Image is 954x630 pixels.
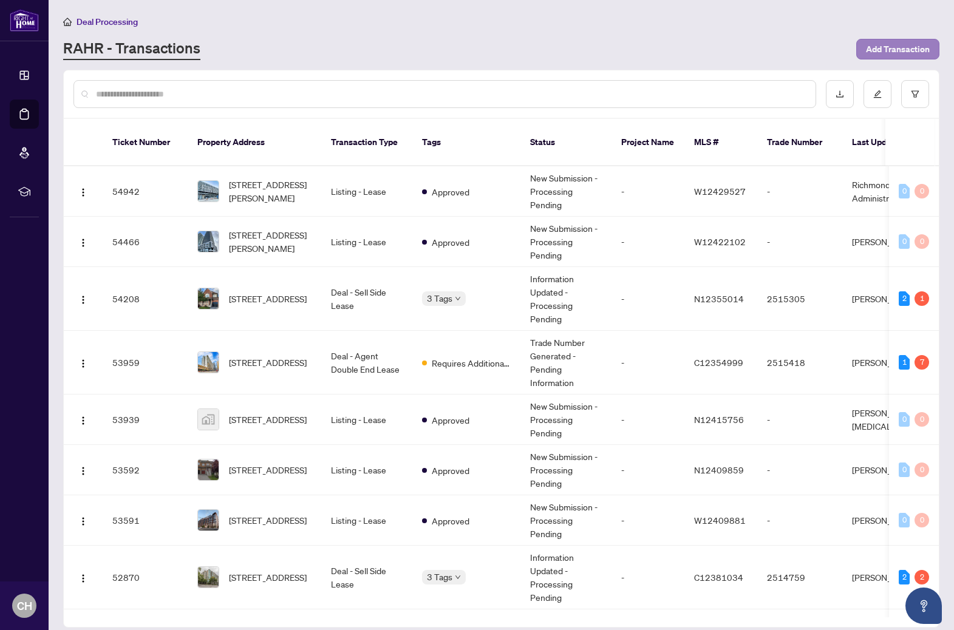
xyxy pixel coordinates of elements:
[899,412,910,427] div: 0
[10,9,39,32] img: logo
[915,462,929,477] div: 0
[229,228,312,255] span: [STREET_ADDRESS][PERSON_NAME]
[842,395,933,445] td: [PERSON_NAME][MEDICAL_DATA]
[757,546,842,609] td: 2514759
[198,352,219,373] img: thumbnail-img
[694,515,746,526] span: W12409881
[901,80,929,108] button: filter
[321,331,412,395] td: Deal - Agent Double End Lease
[915,570,929,584] div: 2
[73,510,93,530] button: Logo
[612,119,684,166] th: Project Name
[915,412,929,427] div: 0
[77,16,138,27] span: Deal Processing
[321,445,412,495] td: Listing - Lease
[842,119,933,166] th: Last Updated By
[73,181,93,201] button: Logo
[842,445,933,495] td: [PERSON_NAME]
[836,90,844,98] span: download
[899,234,910,249] div: 0
[842,495,933,546] td: [PERSON_NAME]
[78,238,88,248] img: Logo
[103,495,188,546] td: 53591
[842,267,933,331] td: [PERSON_NAME]
[911,90,919,98] span: filter
[198,231,219,252] img: thumbnail-img
[455,574,461,580] span: down
[103,217,188,267] td: 54466
[103,119,188,166] th: Ticket Number
[63,38,200,60] a: RAHR - Transactions
[520,445,612,495] td: New Submission - Processing Pending
[694,293,744,304] span: N12355014
[321,395,412,445] td: Listing - Lease
[321,267,412,331] td: Deal - Sell Side Lease
[612,445,684,495] td: -
[873,90,882,98] span: edit
[842,331,933,395] td: [PERSON_NAME]
[229,413,307,426] span: [STREET_ADDRESS]
[321,119,412,166] th: Transaction Type
[103,546,188,609] td: 52870
[866,39,930,59] span: Add Transaction
[229,356,307,369] span: [STREET_ADDRESS]
[694,572,743,583] span: C12381034
[520,331,612,395] td: Trade Number Generated - Pending Information
[520,546,612,609] td: Information Updated - Processing Pending
[78,574,88,583] img: Logo
[842,217,933,267] td: [PERSON_NAME]
[103,267,188,331] td: 54208
[432,185,469,198] span: Approved
[899,462,910,477] div: 0
[915,184,929,198] div: 0
[694,464,744,475] span: N12409859
[321,546,412,609] td: Deal - Sell Side Lease
[78,295,88,305] img: Logo
[915,234,929,249] div: 0
[757,495,842,546] td: -
[103,166,188,217] td: 54942
[73,353,93,372] button: Logo
[915,355,929,370] div: 7
[103,331,188,395] td: 53959
[229,178,312,205] span: [STREET_ADDRESS][PERSON_NAME]
[427,291,452,305] span: 3 Tags
[321,217,412,267] td: Listing - Lease
[905,588,942,624] button: Open asap
[103,445,188,495] td: 53592
[694,414,744,425] span: N12415756
[73,232,93,251] button: Logo
[198,510,219,530] img: thumbnail-img
[684,119,757,166] th: MLS #
[842,546,933,609] td: [PERSON_NAME]
[612,166,684,217] td: -
[321,166,412,217] td: Listing - Lease
[899,355,910,370] div: 1
[757,267,842,331] td: 2515305
[455,296,461,302] span: down
[78,359,88,368] img: Logo
[78,517,88,526] img: Logo
[432,514,469,527] span: Approved
[188,119,321,166] th: Property Address
[73,410,93,429] button: Logo
[198,567,219,588] img: thumbnail-img
[73,289,93,308] button: Logo
[612,395,684,445] td: -
[198,181,219,202] img: thumbnail-img
[198,459,219,480] img: thumbnail-img
[612,331,684,395] td: -
[757,119,842,166] th: Trade Number
[899,570,910,584] div: 2
[520,267,612,331] td: Information Updated - Processing Pending
[432,464,469,477] span: Approved
[229,292,307,305] span: [STREET_ADDRESS]
[412,119,520,166] th: Tags
[63,18,72,26] span: home
[103,395,188,445] td: 53939
[757,217,842,267] td: -
[856,39,939,59] button: Add Transaction
[321,495,412,546] td: Listing - Lease
[432,413,469,427] span: Approved
[899,513,910,527] div: 0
